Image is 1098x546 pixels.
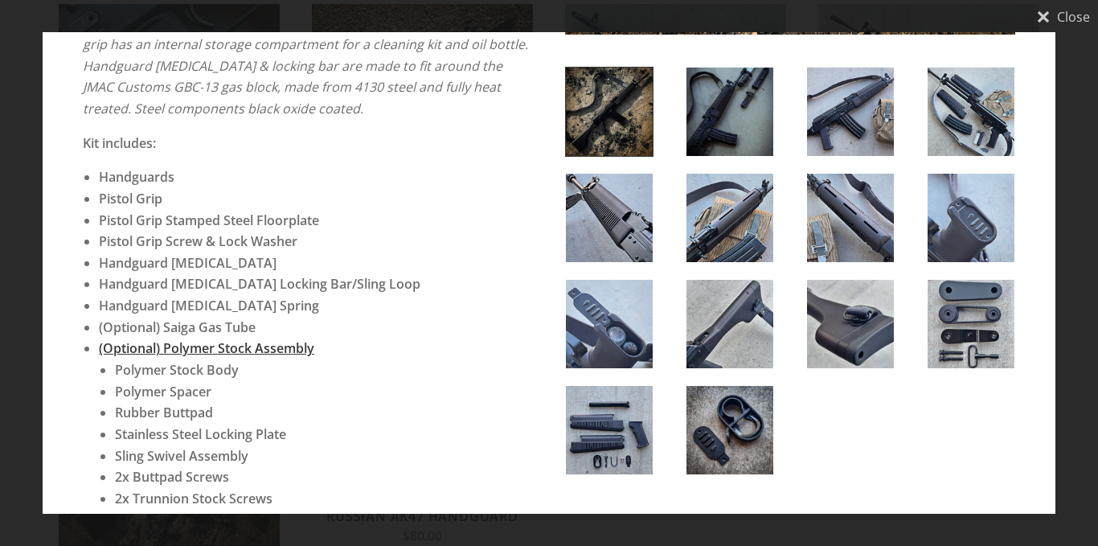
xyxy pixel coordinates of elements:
strong: Stainless Steel Locking Plate [115,425,286,443]
img: Wieger STG-940 Reproduction Furniture Kit [807,68,894,156]
img: Wieger STG-940 Reproduction Furniture Kit [928,174,1014,262]
img: Wieger STG-940 Reproduction Furniture Kit [686,174,773,262]
a: (Optional) Flash Hider Compensator [99,511,319,529]
strong: Handguard [MEDICAL_DATA] Locking Bar/Sling Loop [99,275,420,293]
img: Wieger STG-940 Reproduction Furniture Kit [566,174,653,262]
img: Wieger STG-940 Reproduction Furniture Kit [566,386,653,474]
img: Wieger STG-940 Reproduction Furniture Kit [686,386,773,474]
img: Wieger STG-940 Reproduction Furniture Kit [928,68,1014,156]
strong: Polymer Stock Body [115,361,239,379]
strong: Polymer Spacer [115,383,211,400]
img: Wieger STG-940 Reproduction Furniture Kit [566,280,653,368]
strong: Rubber Buttpad [115,404,213,421]
strong: Handguards [99,168,174,186]
img: Wieger STG-940 Reproduction Furniture Kit [807,174,894,262]
img: Wieger STG-940 Reproduction Furniture Kit [686,68,773,156]
strong: Handguard [MEDICAL_DATA] [99,254,277,272]
strong: Handguard [MEDICAL_DATA] Spring [99,297,319,314]
strong: Pistol Grip [99,190,162,207]
strong: Pistol Grip Screw & Lock Washer [99,232,297,250]
a: (Optional) Polymer Stock Assembly [99,339,314,357]
strong: Sling Swivel Assembly [115,447,248,465]
strong: 2x Trunnion Stock Screws [115,490,272,507]
img: Wieger STG-940 Reproduction Furniture Kit [928,280,1014,368]
strong: 2x Buttpad Screws [115,468,229,486]
span: Close [1057,10,1090,23]
strong: (Optional) Saiga Gas Tube [99,318,256,336]
img: Wieger STG-940 Reproduction Furniture Kit [807,280,894,368]
img: Wieger STG-940 Reproduction Furniture Kit [566,68,653,156]
strong: Pistol Grip Stamped Steel Floorplate [99,211,319,229]
strong: Kit includes: [83,134,156,152]
img: Wieger STG-940 Reproduction Furniture Kit [686,280,773,368]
